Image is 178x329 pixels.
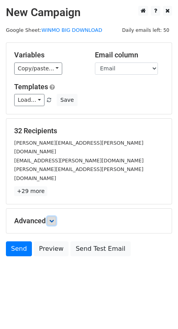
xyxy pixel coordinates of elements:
[14,51,83,59] h5: Variables
[14,158,144,164] small: [EMAIL_ADDRESS][PERSON_NAME][DOMAIN_NAME]
[6,27,102,33] small: Google Sheet:
[119,26,172,35] span: Daily emails left: 50
[34,241,69,256] a: Preview
[41,27,102,33] a: WINMO BIG DOWNLOAD
[70,241,130,256] a: Send Test Email
[6,6,172,19] h2: New Campaign
[14,94,44,106] a: Load...
[14,62,62,75] a: Copy/paste...
[95,51,164,59] h5: Email column
[139,291,178,329] iframe: Chat Widget
[6,241,32,256] a: Send
[14,140,143,155] small: [PERSON_NAME][EMAIL_ADDRESS][PERSON_NAME][DOMAIN_NAME]
[14,217,164,225] h5: Advanced
[14,166,143,181] small: [PERSON_NAME][EMAIL_ADDRESS][PERSON_NAME][DOMAIN_NAME]
[119,27,172,33] a: Daily emails left: 50
[14,186,47,196] a: +29 more
[57,94,77,106] button: Save
[14,83,48,91] a: Templates
[14,127,164,135] h5: 32 Recipients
